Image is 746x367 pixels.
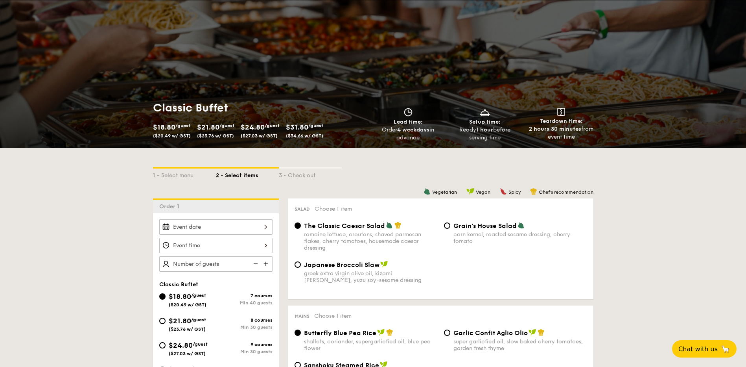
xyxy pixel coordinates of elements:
input: Grain's House Saladcorn kernel, roasted sesame dressing, cherry tomato [444,222,450,229]
div: Min 30 guests [216,324,273,330]
button: Chat with us🦙 [672,340,737,358]
img: icon-vegetarian.fe4039eb.svg [386,222,393,229]
div: Ready before serving time [449,126,520,142]
div: 7 courses [216,293,273,298]
span: ($20.49 w/ GST) [153,133,191,139]
img: icon-clock.2db775ea.svg [402,108,414,117]
span: /guest [175,123,190,128]
input: Japanese Broccoli Slawgreek extra virgin olive oil, kizami [PERSON_NAME], yuzu soy-sesame dressing [295,261,301,268]
span: $24.80 [169,341,193,350]
span: Order 1 [159,203,182,210]
div: greek extra virgin olive oil, kizami [PERSON_NAME], yuzu soy-sesame dressing [304,270,438,284]
span: Lead time: [394,119,423,125]
div: Order in advance [373,126,444,142]
h1: Classic Buffet [153,101,370,115]
span: Mains [295,313,309,319]
img: icon-reduce.1d2dbef1.svg [249,256,261,271]
input: Event date [159,219,273,235]
img: icon-vegetarian.fe4039eb.svg [518,222,525,229]
img: icon-chef-hat.a58ddaea.svg [538,329,545,336]
img: icon-chef-hat.a58ddaea.svg [530,188,537,195]
span: ($20.49 w/ GST) [169,302,206,308]
span: /guest [191,293,206,298]
div: 8 courses [216,317,273,323]
img: icon-spicy.37a8142b.svg [500,188,507,195]
img: icon-vegan.f8ff3823.svg [466,188,474,195]
span: $18.80 [169,292,191,301]
span: Spicy [508,189,521,195]
input: The Classic Caesar Saladromaine lettuce, croutons, shaved parmesan flakes, cherry tomatoes, house... [295,222,301,229]
div: 9 courses [216,342,273,347]
span: $24.80 [241,123,265,132]
span: /guest [193,341,208,347]
div: Min 40 guests [216,300,273,306]
div: 3 - Check out [279,169,342,180]
span: ($23.76 w/ GST) [197,133,234,139]
span: ($34.66 w/ GST) [286,133,323,139]
div: romaine lettuce, croutons, shaved parmesan flakes, cherry tomatoes, housemade caesar dressing [304,231,438,251]
img: icon-chef-hat.a58ddaea.svg [394,222,402,229]
span: $31.80 [286,123,308,132]
strong: 4 weekdays [397,126,429,133]
img: icon-chef-hat.a58ddaea.svg [386,329,393,336]
span: $18.80 [153,123,175,132]
span: Grain's House Salad [453,222,517,230]
input: Butterfly Blue Pea Riceshallots, coriander, supergarlicfied oil, blue pea flower [295,330,301,336]
span: Vegetarian [432,189,457,195]
span: $21.80 [169,317,191,325]
img: icon-vegan.f8ff3823.svg [380,261,388,268]
span: /guest [191,317,206,323]
span: Chef's recommendation [539,189,593,195]
span: Teardown time: [540,118,583,124]
span: 🦙 [721,345,730,354]
span: Vegan [476,189,490,195]
span: Butterfly Blue Pea Rice [304,329,376,337]
span: /guest [265,123,280,128]
img: icon-teardown.65201eee.svg [557,108,565,116]
span: /guest [219,123,234,128]
span: The Classic Caesar Salad [304,222,385,230]
div: super garlicfied oil, slow baked cherry tomatoes, garden fresh thyme [453,338,587,352]
div: corn kernel, roasted sesame dressing, cherry tomato [453,231,587,245]
input: $24.80/guest($27.03 w/ GST)9 coursesMin 30 guests [159,342,166,348]
img: icon-add.58712e84.svg [261,256,273,271]
div: shallots, coriander, supergarlicfied oil, blue pea flower [304,338,438,352]
span: Garlic Confit Aglio Olio [453,329,528,337]
span: Choose 1 item [314,313,352,319]
div: 2 - Select items [216,169,279,180]
div: from event time [526,125,597,141]
input: Event time [159,238,273,253]
span: Setup time: [469,119,501,125]
input: Number of guests [159,256,273,272]
strong: 1 hour [476,126,493,133]
span: Salad [295,206,310,212]
input: $18.80/guest($20.49 w/ GST)7 coursesMin 40 guests [159,293,166,300]
img: icon-vegetarian.fe4039eb.svg [424,188,431,195]
span: Choose 1 item [315,206,352,212]
span: ($27.03 w/ GST) [169,351,206,356]
div: 1 - Select menu [153,169,216,180]
span: ($27.03 w/ GST) [241,133,278,139]
span: ($23.76 w/ GST) [169,326,206,332]
span: $21.80 [197,123,219,132]
span: Chat with us [678,345,718,353]
div: Min 30 guests [216,349,273,354]
strong: 2 hours 30 minutes [529,126,581,132]
span: /guest [308,123,323,128]
span: Japanese Broccoli Slaw [304,261,379,269]
span: Classic Buffet [159,281,198,288]
input: Garlic Confit Aglio Oliosuper garlicfied oil, slow baked cherry tomatoes, garden fresh thyme [444,330,450,336]
img: icon-dish.430c3a2e.svg [479,108,491,117]
img: icon-vegan.f8ff3823.svg [529,329,536,336]
input: $21.80/guest($23.76 w/ GST)8 coursesMin 30 guests [159,318,166,324]
img: icon-vegan.f8ff3823.svg [377,329,385,336]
